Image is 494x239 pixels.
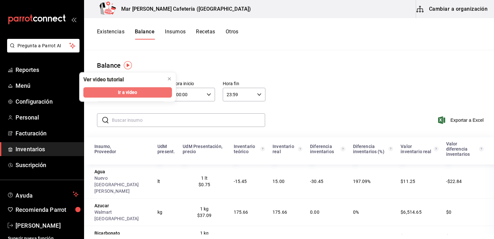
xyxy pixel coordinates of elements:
[157,144,175,154] div: UdM present.
[261,146,265,152] svg: Inventario teórico = Cantidad inicial + compras - ventas - mermas - eventos de producción +/- tra...
[196,28,215,40] button: Recetas
[179,165,230,198] td: 1 lt $0.75
[306,198,349,226] td: 0.00
[446,141,478,157] div: Valor diferencia inventarios
[269,198,306,226] td: 175.66
[94,168,150,175] div: Agua
[16,205,79,214] span: Recomienda Parrot
[135,28,155,40] button: Balance
[446,210,451,215] span: $0
[118,89,137,96] span: Ir a video
[94,202,150,209] div: Azucar
[269,165,306,198] td: 15.00
[179,198,230,226] td: 1 kg $37.09
[16,65,79,74] span: Reportes
[83,76,124,83] div: Ver video tutorial
[165,28,186,40] button: Insumos
[7,39,80,52] button: Pregunta a Parrot AI
[94,175,150,194] div: Nuevo [GEOGRAPHIC_DATA][PERSON_NAME]
[94,144,150,154] div: Insumo, Proveedor
[353,234,359,239] span: 0%
[116,5,251,13] h3: Mar [PERSON_NAME] Cafetería ([GEOGRAPHIC_DATA])
[439,116,484,124] button: Exportar a Excel
[446,234,451,239] span: $0
[16,81,79,90] span: Menú
[401,210,421,215] span: $6,514.65
[16,145,79,154] span: Inventarios
[223,81,265,86] label: Hora fin
[446,179,462,184] span: -$22.84
[389,146,393,152] svg: Diferencia inventarios (%) = (Diferencia de inventarios / Inventario teórico) * 100
[310,144,340,154] div: Diferencia inventarios
[16,221,79,230] span: [PERSON_NAME]
[226,28,239,40] button: Otros
[353,210,359,215] span: 0%
[341,146,345,152] svg: Diferencia de inventarios = Inventario teórico - inventario real
[5,47,80,54] a: Pregunta a Parrot AI
[97,28,124,40] button: Existencias
[401,234,406,239] span: $3
[353,144,388,154] div: Diferencia inventarios (%)
[154,198,179,226] td: kg
[16,113,79,122] span: Personal
[172,81,215,86] label: Hora inicio
[97,61,121,70] div: Balance
[112,114,265,127] input: Buscar insumo
[273,144,297,154] div: Inventario real
[401,179,415,184] span: $11.25
[94,230,150,236] div: Bicarbonato
[124,61,132,69] img: Tooltip marker
[71,17,76,22] button: open_drawer_menu
[94,209,150,222] div: Walmart [GEOGRAPHIC_DATA]
[16,97,79,106] span: Configuración
[353,179,371,184] span: 197.09%
[16,190,70,198] span: Ayuda
[479,146,484,152] svg: Valor de diferencia inventario (MXN) = Diferencia de inventarios * Precio registrado
[401,144,433,154] div: Valor inventario real
[183,144,226,154] div: UdM Presentación, precio
[97,28,239,40] div: navigation tabs
[434,146,438,152] svg: Valor inventario real (MXN) = Inventario real * Precio registrado
[154,165,179,198] td: lt
[164,74,175,84] button: close
[17,42,70,49] span: Pregunta a Parrot AI
[230,165,269,198] td: -15.45
[306,165,349,198] td: -30.45
[234,144,260,154] div: Inventario teórico
[83,87,172,97] button: Ir a video
[298,146,302,152] svg: Inventario real = Cantidad inicial + compras - ventas - mermas - eventos de producción +/- transf...
[230,198,269,226] td: 175.66
[16,161,79,169] span: Suscripción
[16,129,79,138] span: Facturación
